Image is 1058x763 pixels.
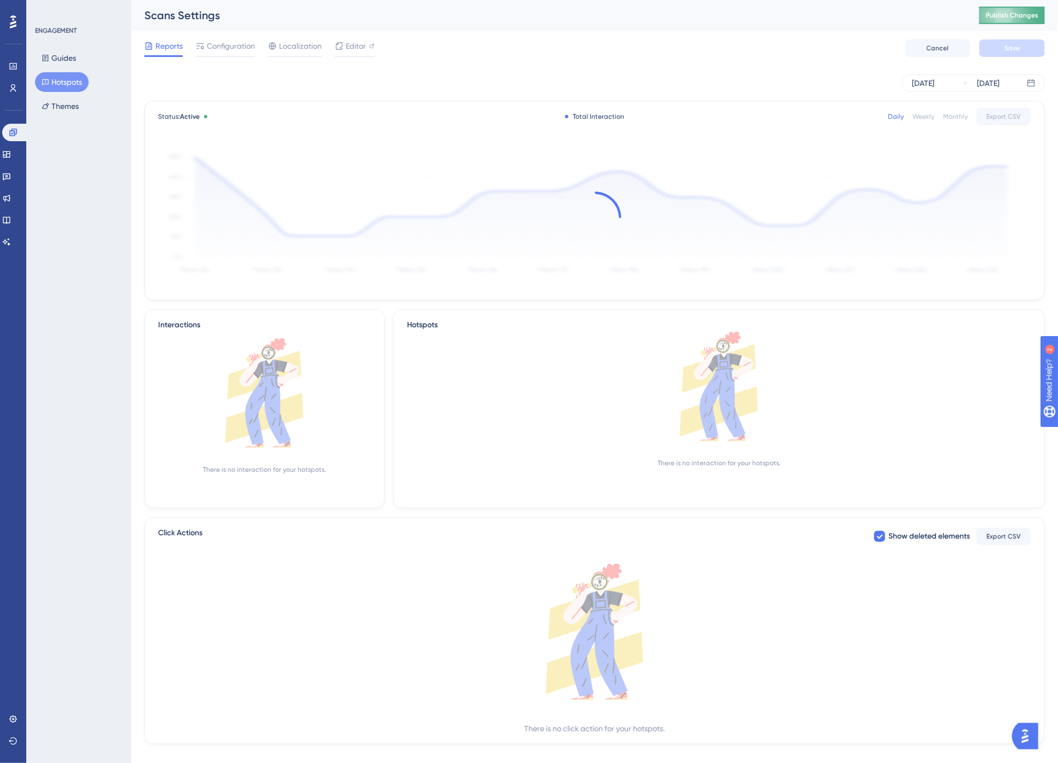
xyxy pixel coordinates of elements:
button: Export CSV [976,108,1031,125]
div: Hotspots [407,319,1031,332]
button: Guides [35,48,83,68]
div: ENGAGEMENT [35,26,77,35]
iframe: UserGuiding AI Assistant Launcher [1012,720,1045,753]
span: Active [180,113,200,120]
span: Reports [155,39,183,53]
div: There is no interaction for your hotspots. [658,459,781,467]
div: Monthly [943,112,968,121]
span: Cancel [927,44,949,53]
button: Publish Changes [979,7,1045,24]
span: Need Help? [26,3,68,16]
span: Export CSV [987,532,1021,541]
span: Export CSV [987,112,1021,121]
div: Interactions [158,319,200,332]
button: Themes [35,96,85,116]
span: Publish Changes [986,11,1038,20]
span: Editor [346,39,366,53]
button: Save [979,39,1045,57]
span: Show deleted elements [888,530,970,543]
button: Export CSV [976,528,1031,545]
span: Localization [279,39,322,53]
span: Configuration [207,39,255,53]
div: Total Interaction [565,112,624,121]
div: Weekly [912,112,934,121]
span: Status: [158,112,200,121]
div: [DATE] [912,77,934,90]
div: Scans Settings [144,8,952,23]
button: Hotspots [35,72,89,92]
span: Click Actions [158,527,202,546]
div: 2 [75,5,79,14]
div: [DATE] [977,77,999,90]
div: Daily [888,112,904,121]
div: There is no interaction for your hotspots. [203,465,326,474]
button: Cancel [905,39,970,57]
div: There is no click action for your hotspots. [525,722,665,735]
span: Save [1004,44,1020,53]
